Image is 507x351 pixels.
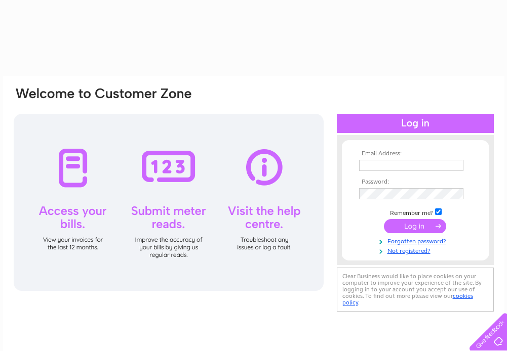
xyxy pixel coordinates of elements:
[359,245,474,255] a: Not registered?
[357,179,474,186] th: Password:
[384,219,446,233] input: Submit
[359,236,474,245] a: Forgotten password?
[357,150,474,157] th: Email Address:
[357,207,474,217] td: Remember me?
[342,292,473,306] a: cookies policy
[337,268,494,312] div: Clear Business would like to place cookies on your computer to improve your experience of the sit...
